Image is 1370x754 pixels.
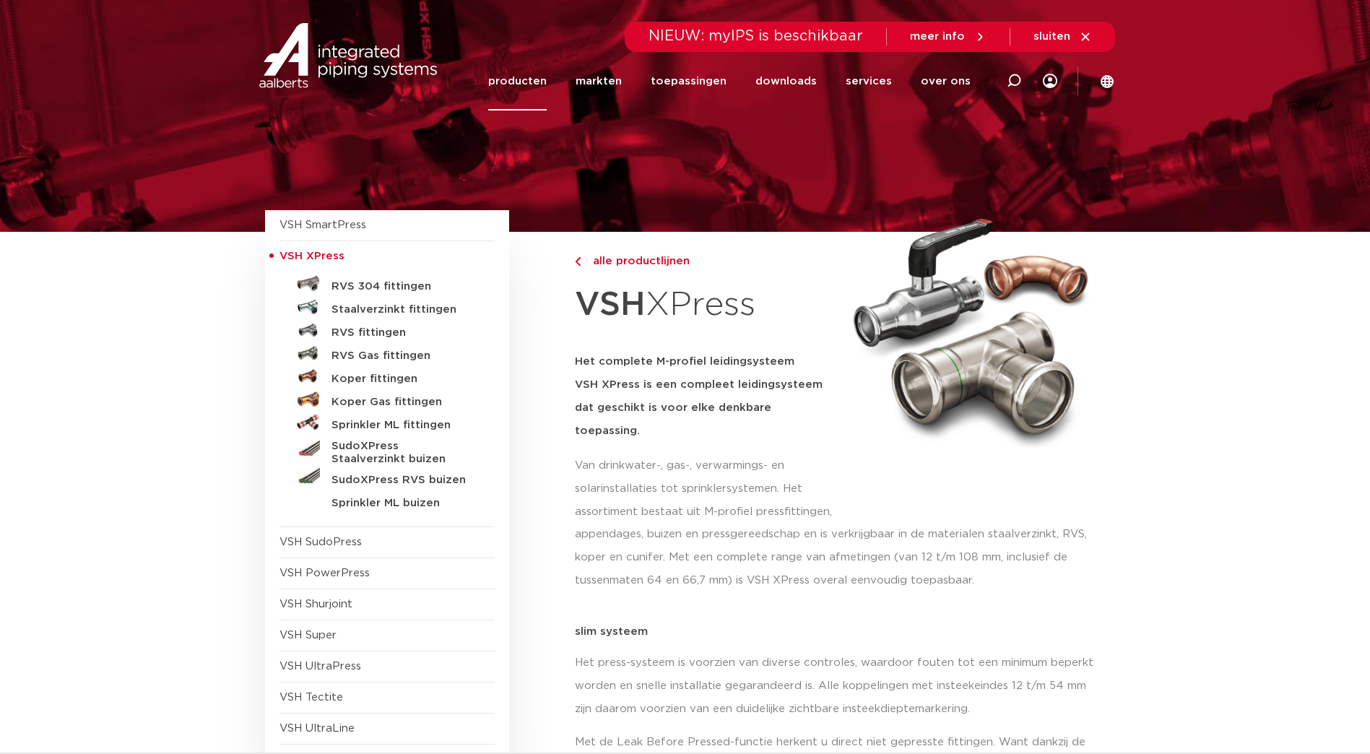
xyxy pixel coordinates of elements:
[575,277,836,333] h1: XPress
[575,253,836,270] a: alle productlijnen
[575,257,581,266] img: chevron-right.svg
[488,52,547,110] a: producten
[279,295,495,318] a: Staalverzinkt fittingen
[331,396,474,409] h5: Koper Gas fittingen
[910,30,987,43] a: meer info
[279,318,495,342] a: RVS fittingen
[331,280,474,293] h5: RVS 304 fittingen
[1043,52,1057,110] div: my IPS
[575,288,646,321] strong: VSH
[331,440,474,466] h5: SudoXPress Staalverzinkt buizen
[279,365,495,388] a: Koper fittingen
[331,326,474,339] h5: RVS fittingen
[331,474,474,487] h5: SudoXPress RVS buizen
[279,489,495,512] a: Sprinkler ML buizen
[575,454,836,524] p: Van drinkwater-, gas-, verwarmings- en solarinstallaties tot sprinklersystemen. Het assortiment b...
[279,342,495,365] a: RVS Gas fittingen
[279,630,337,641] a: VSH Super
[575,523,1106,592] p: appendages, buizen en pressgereedschap en is verkrijgbaar in de materialen staalverzinkt, RVS, ko...
[279,388,495,411] a: Koper Gas fittingen
[921,52,971,110] a: over ons
[279,411,495,434] a: Sprinkler ML fittingen
[279,692,343,703] a: VSH Tectite
[279,272,495,295] a: RVS 304 fittingen
[575,350,836,443] h5: Het complete M-profiel leidingsysteem VSH XPress is een compleet leidingsysteem dat geschikt is v...
[279,434,495,466] a: SudoXPress Staalverzinkt buizen
[651,52,727,110] a: toepassingen
[331,497,474,510] h5: Sprinkler ML buizen
[331,303,474,316] h5: Staalverzinkt fittingen
[279,466,495,489] a: SudoXPress RVS buizen
[575,626,1106,637] p: slim systeem
[846,52,892,110] a: services
[575,651,1106,721] p: Het press-systeem is voorzien van diverse controles, waardoor fouten tot een minimum beperkt word...
[279,599,352,610] a: VSH Shurjoint
[910,31,965,42] span: meer info
[584,256,690,266] span: alle productlijnen
[331,373,474,386] h5: Koper fittingen
[1033,31,1070,42] span: sluiten
[331,419,474,432] h5: Sprinkler ML fittingen
[649,29,863,43] span: NIEUW: myIPS is beschikbaar
[279,568,370,578] a: VSH PowerPress
[576,52,622,110] a: markten
[279,723,355,734] a: VSH UltraLine
[1033,30,1092,43] a: sluiten
[488,52,971,110] nav: Menu
[279,220,366,230] a: VSH SmartPress
[279,661,361,672] a: VSH UltraPress
[279,251,344,261] span: VSH XPress
[755,52,817,110] a: downloads
[331,350,474,363] h5: RVS Gas fittingen
[279,537,362,547] a: VSH SudoPress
